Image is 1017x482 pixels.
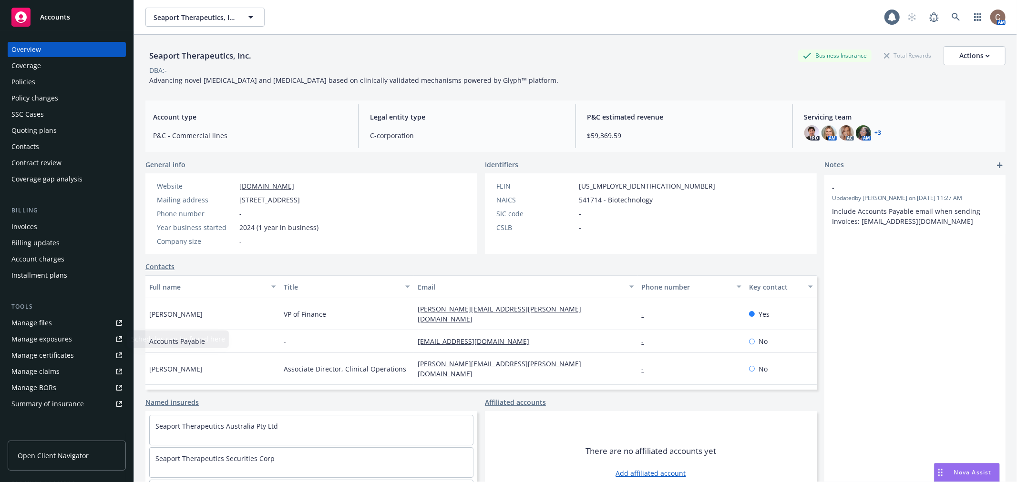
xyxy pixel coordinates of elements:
div: Actions [959,47,990,65]
span: - [832,182,973,192]
div: Analytics hub [8,431,126,440]
div: Seaport Therapeutics, Inc. [145,50,255,62]
div: Billing updates [11,235,60,251]
div: Company size [157,236,236,246]
div: Manage files [11,315,52,331]
a: [PERSON_NAME][EMAIL_ADDRESS][PERSON_NAME][DOMAIN_NAME] [418,304,581,323]
span: - [579,209,581,219]
div: FEIN [496,181,575,191]
a: Report a Bug [925,8,944,27]
div: Manage certificates [11,348,74,363]
span: - [579,222,581,232]
span: 2024 (1 year in business) [239,222,318,232]
div: SIC code [496,209,575,219]
span: Associate Director, Clinical Operations [284,364,406,374]
div: Policies [11,74,35,90]
span: Accounts [40,13,70,21]
span: Servicing team [804,112,998,122]
div: Manage exposures [11,331,72,347]
div: Year business started [157,222,236,232]
a: add [994,160,1006,171]
span: General info [145,160,185,170]
span: [STREET_ADDRESS] [239,195,300,205]
a: Quoting plans [8,123,126,138]
a: [DOMAIN_NAME] [239,181,294,191]
img: photo [990,10,1006,25]
img: photo [839,125,854,141]
a: Summary of insurance [8,396,126,412]
span: No [759,364,768,374]
div: Manage BORs [11,380,56,395]
span: There are no affiliated accounts yet [586,445,716,457]
span: Open Client Navigator [18,451,89,461]
div: Full name [149,282,266,292]
a: Search [946,8,966,27]
div: Coverage [11,58,41,73]
a: +3 [875,130,882,136]
div: NAICS [496,195,575,205]
a: Contract review [8,155,126,171]
div: Mailing address [157,195,236,205]
button: Actions [944,46,1006,65]
span: P&C - Commercial lines [153,131,347,141]
span: VP of Finance [284,309,326,319]
div: Policy changes [11,90,58,106]
a: Coverage gap analysis [8,171,126,187]
a: Account charges [8,251,126,267]
span: Nova Assist [954,468,992,476]
div: Contract review [11,155,62,171]
div: Website [157,181,236,191]
img: photo [804,125,820,141]
span: Include Accounts Payable email when sending Invoices: [EMAIL_ADDRESS][DOMAIN_NAME] [832,207,982,226]
span: Identifiers [485,160,518,170]
div: CSLB [496,222,575,232]
div: Contacts [11,139,39,154]
button: Email [414,275,637,298]
a: Billing updates [8,235,126,251]
span: $59,369.59 [587,131,781,141]
a: Contacts [8,139,126,154]
a: [PERSON_NAME][EMAIL_ADDRESS][PERSON_NAME][DOMAIN_NAME] [418,359,581,378]
a: Seaport Therapeutics Australia Pty Ltd [155,422,278,431]
a: SSC Cases [8,107,126,122]
a: Switch app [968,8,987,27]
button: Title [280,275,414,298]
span: [PERSON_NAME] [149,309,203,319]
div: Total Rewards [879,50,936,61]
span: Advancing novel [MEDICAL_DATA] and [MEDICAL_DATA] based on clinically validated mechanisms powere... [149,76,558,85]
div: Manage claims [11,364,60,379]
a: [EMAIL_ADDRESS][DOMAIN_NAME] [418,337,537,346]
a: Policy changes [8,90,126,106]
button: Nova Assist [934,463,1000,482]
img: photo [822,125,837,141]
a: Manage claims [8,364,126,379]
a: Accounts [8,4,126,30]
a: Seaport Therapeutics Securities Corp [155,454,275,463]
a: Invoices [8,219,126,234]
span: [US_EMPLOYER_IDENTIFICATION_NUMBER] [579,181,715,191]
div: Phone number [642,282,731,292]
button: Key contact [745,275,817,298]
button: Seaport Therapeutics, Inc. [145,8,265,27]
span: Seaport Therapeutics, Inc. [154,12,236,22]
span: - [239,236,242,246]
span: P&C estimated revenue [587,112,781,122]
div: Email [418,282,623,292]
div: Title [284,282,400,292]
div: Quoting plans [11,123,57,138]
a: Add affiliated account [616,468,686,478]
a: Manage files [8,315,126,331]
div: DBA: - [149,65,167,75]
span: - [239,209,242,219]
div: SSC Cases [11,107,44,122]
div: Key contact [749,282,802,292]
div: Summary of insurance [11,396,84,412]
span: Account type [153,112,347,122]
a: - [642,337,652,346]
span: - [284,336,286,346]
a: - [642,310,652,319]
div: Billing [8,206,126,215]
div: Tools [8,302,126,311]
span: Manage exposures [8,331,126,347]
img: photo [856,125,871,141]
